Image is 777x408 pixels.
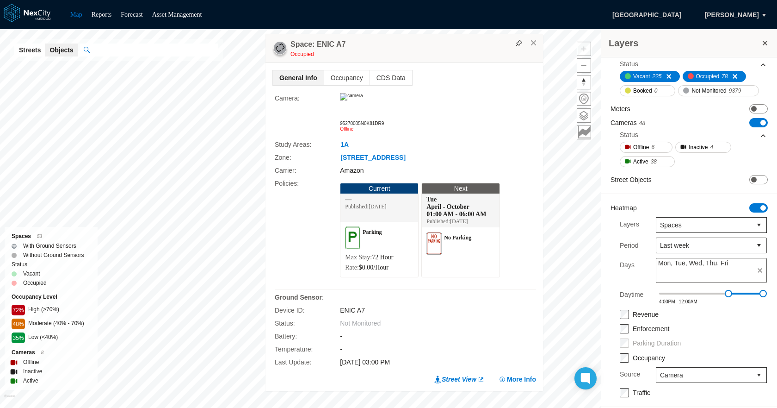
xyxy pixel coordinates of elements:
button: select [752,218,766,232]
label: Period [620,241,638,250]
span: 8 [41,350,44,355]
span: Last week [660,241,748,250]
span: 78 [721,72,728,81]
div: 95270005N0K81DR9 [340,121,536,126]
div: - [340,331,536,341]
div: Amazon [340,165,536,176]
button: 1A [340,140,349,150]
div: Status [12,260,91,269]
span: Not Monitored [691,86,726,95]
label: Offline [23,358,39,367]
button: Layers management [577,108,591,123]
span: Wed, [689,258,704,268]
a: Map [70,11,82,18]
div: 35% [12,333,25,343]
span: Drag [725,290,732,297]
span: Occupied [696,72,720,81]
label: Policies : [275,178,340,282]
label: Last Update : [275,357,340,367]
label: Temperature : [275,344,340,354]
label: Inactive [23,367,42,376]
span: Camera [660,370,748,380]
a: Reports [92,11,112,18]
label: Battery : [275,331,340,341]
span: 225 [652,72,661,81]
span: 38 [651,157,657,166]
span: Reset bearing to north [577,75,591,89]
div: 960 - 1440 [728,293,763,295]
div: Cameras [12,348,91,358]
div: Status [620,130,638,139]
label: Study Areas : [275,139,340,150]
button: [PERSON_NAME] [695,7,769,23]
span: 53 [37,234,42,239]
div: High (>70%) [28,305,91,315]
label: Heatmap [610,203,637,213]
span: [GEOGRAPHIC_DATA] [603,7,691,23]
label: With Ground Sensors [23,241,76,251]
a: Mapbox homepage [4,395,15,405]
button: Zoom out [577,58,591,73]
label: Carrier : [275,165,340,176]
span: clear [753,264,766,277]
span: [PERSON_NAME] [705,10,759,19]
label: Cameras [610,118,645,128]
button: Close popup [530,39,538,47]
span: Offline [340,126,353,132]
span: 0 [654,86,658,95]
div: Status [620,59,638,69]
div: Status [620,57,767,71]
span: Objects [49,45,73,55]
button: Active38 [620,156,675,167]
span: CDS Data [370,70,412,85]
a: Asset Management [152,11,202,18]
div: 40% [12,319,25,329]
button: Streets [14,44,45,56]
span: Fri [721,258,728,268]
button: Occupied78 [683,71,746,82]
button: More Info [499,375,536,384]
button: Not Monitored9379 [678,85,759,96]
b: Ground Sensor [275,294,322,301]
span: Zoom in [577,42,591,56]
label: Active [23,376,38,385]
label: Device ID : [275,305,340,315]
a: Forecast [121,11,142,18]
button: Booked0 [620,85,675,96]
span: Not Monitored [340,320,381,327]
label: Occupancy [633,354,665,362]
span: Occupied [290,51,314,57]
div: ENIC A7 [340,305,536,315]
button: Key metrics [577,125,591,139]
label: Occupied [23,278,47,288]
label: Status : [275,318,340,328]
label: Without Ground Sensors [23,251,84,260]
span: Drag [759,290,767,297]
button: Vacant225 [620,71,680,82]
span: 12:00AM [679,299,697,304]
button: select [752,368,766,383]
span: Booked [633,86,652,95]
label: Layers [620,217,639,233]
img: camera [340,93,363,100]
div: [DATE] 03:00 PM [340,357,536,367]
span: Mon, [658,258,672,268]
span: 6 [651,143,654,152]
span: Tue, [674,258,687,268]
button: Offline6 [620,142,672,153]
div: Occupancy Level [12,292,91,301]
span: General Info [273,70,324,85]
label: Traffic [633,389,650,396]
div: Moderate (40% - 70%) [28,319,91,329]
label: Daytime [620,288,643,304]
button: [STREET_ADDRESS] [340,153,406,163]
label: Street Objects [610,175,652,184]
button: select [752,238,766,253]
span: Active [633,157,648,166]
span: Offline [633,143,649,152]
h4: Space: ENIC A7 [290,39,345,50]
button: Objects [45,44,78,56]
span: Streets [19,45,41,55]
label: : [275,292,340,302]
img: svg%3e [516,40,522,46]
